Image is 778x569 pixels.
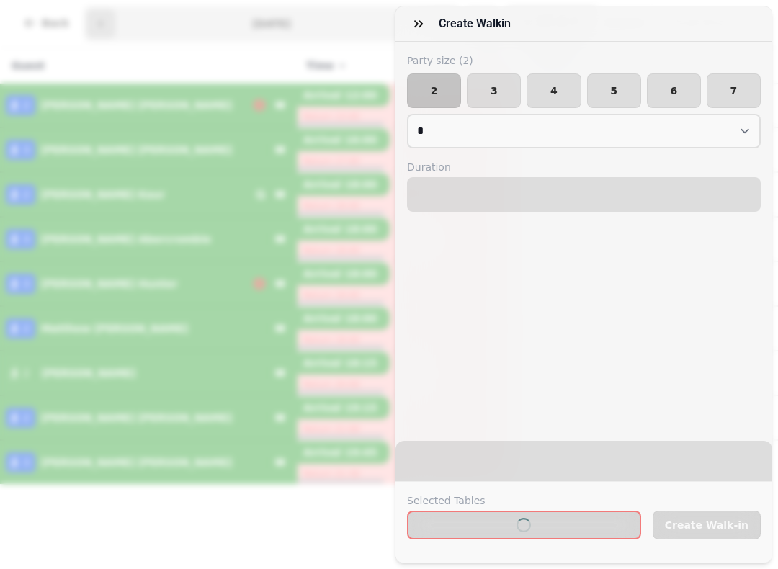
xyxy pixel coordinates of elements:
h3: Create walkin [439,15,517,32]
button: 2 [407,73,461,108]
span: 2 [419,86,449,96]
span: 6 [659,86,689,96]
span: Create Walk-in [665,520,748,530]
label: Selected Tables [407,493,641,508]
span: 7 [719,86,748,96]
button: Create Walk-in [653,511,761,539]
button: 7 [707,73,761,108]
span: 3 [479,86,509,96]
label: Party size ( 2 ) [407,53,761,68]
button: 3 [467,73,521,108]
span: 4 [539,86,568,96]
button: 6 [647,73,701,108]
label: Duration [407,160,761,174]
button: 5 [587,73,641,108]
span: 5 [599,86,629,96]
button: 4 [527,73,581,108]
